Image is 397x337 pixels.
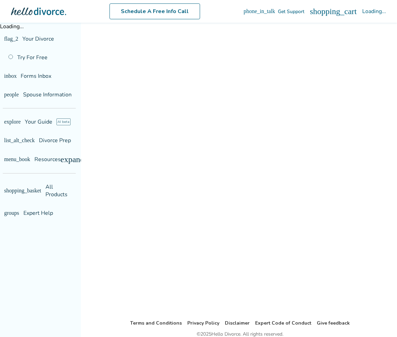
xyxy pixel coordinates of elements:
[4,156,40,163] span: Resources
[189,320,220,326] a: Privacy Policy
[362,8,386,15] div: Loading...
[308,8,343,15] a: phone_in_talkGet Support
[4,92,10,97] span: people
[308,9,314,14] span: phone_in_talk
[63,155,72,164] span: expand_more
[348,7,357,15] span: shopping_cart
[4,203,10,208] span: groups
[4,157,10,162] span: menu_book
[4,73,10,79] span: inbox
[143,3,231,19] a: Schedule A Free Info Call
[14,72,44,80] span: Forms Inbox
[225,319,249,327] li: Disclaimer
[4,184,10,190] span: shopping_basket
[134,320,183,326] a: Terms and Conditions
[45,118,59,125] span: AI beta
[255,320,308,326] a: Expert Code of Conduct
[4,119,10,125] span: explore
[316,8,343,15] span: Get Support
[4,138,10,143] span: list_alt_check
[314,319,346,327] li: Give feedback
[4,36,10,42] span: flag_2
